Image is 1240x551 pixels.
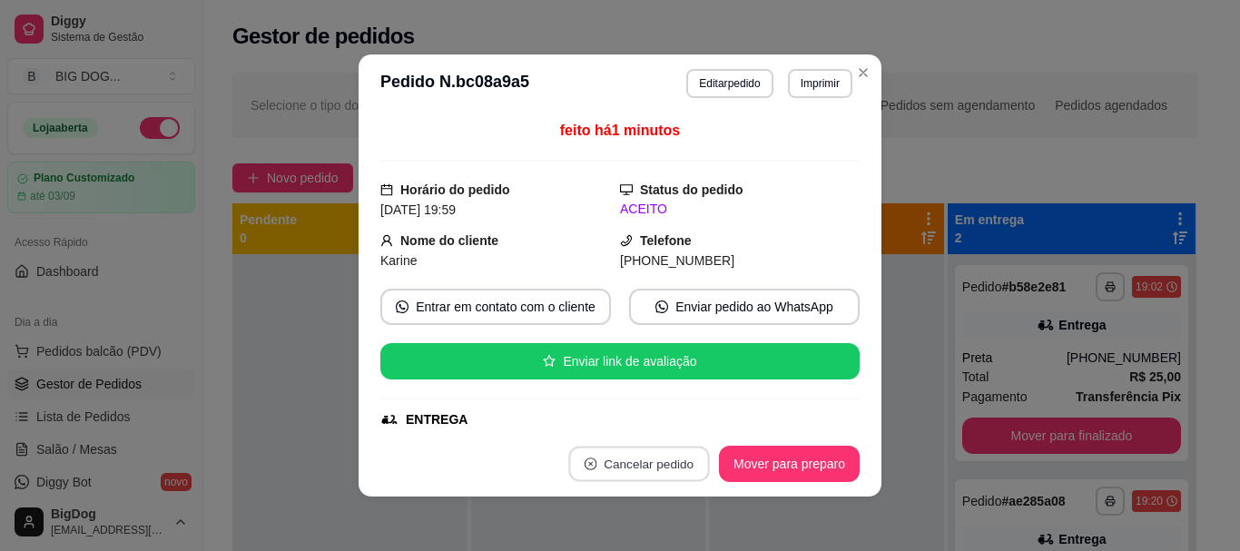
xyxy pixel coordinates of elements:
[380,289,611,325] button: whats-appEntrar em contato com o cliente
[640,233,692,248] strong: Telefone
[620,200,860,219] div: ACEITO
[380,183,393,196] span: calendar
[620,253,734,268] span: [PHONE_NUMBER]
[396,300,408,313] span: whats-app
[560,123,680,138] span: feito há 1 minutos
[629,289,860,325] button: whats-appEnviar pedido ao WhatsApp
[380,253,417,268] span: Karine
[655,300,668,313] span: whats-app
[380,343,860,379] button: starEnviar link de avaliação
[380,69,529,98] h3: Pedido N. bc08a9a5
[719,446,860,482] button: Mover para preparo
[400,233,498,248] strong: Nome do cliente
[849,58,878,87] button: Close
[788,69,852,98] button: Imprimir
[400,182,510,197] strong: Horário do pedido
[568,447,709,482] button: close-circleCancelar pedido
[640,182,743,197] strong: Status do pedido
[406,410,467,429] div: ENTREGA
[620,234,633,247] span: phone
[585,458,597,470] span: close-circle
[380,234,393,247] span: user
[543,355,556,368] span: star
[380,202,456,217] span: [DATE] 19:59
[620,183,633,196] span: desktop
[686,69,773,98] button: Editarpedido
